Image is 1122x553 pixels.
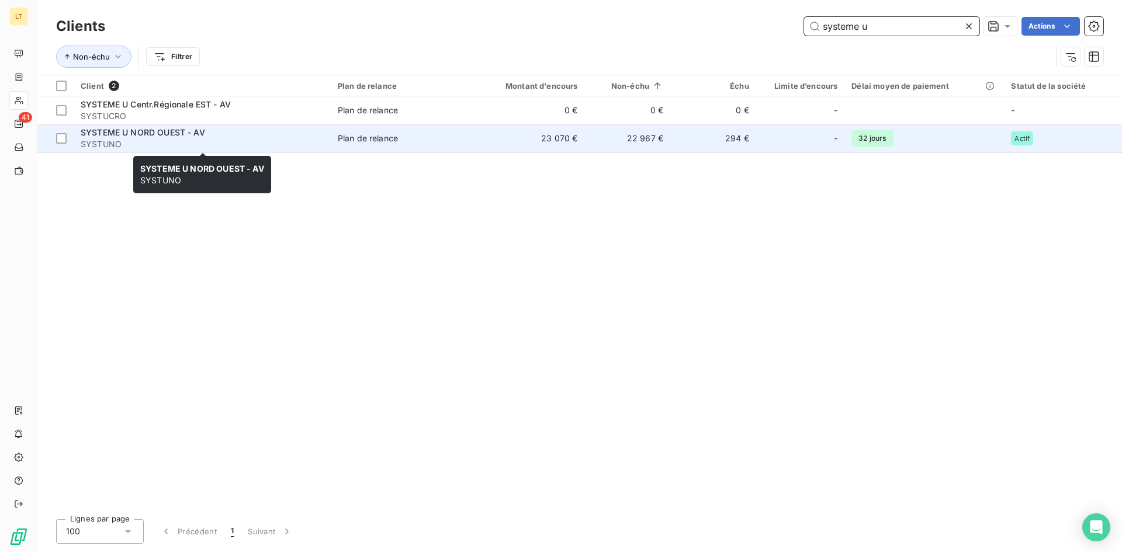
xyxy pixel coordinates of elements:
[140,164,264,185] span: SYSTUNO
[241,519,300,544] button: Suivant
[834,105,837,116] span: -
[338,105,398,116] div: Plan de relance
[584,96,670,124] td: 0 €
[140,164,264,173] span: SYSTEME U NORD OUEST - AV
[851,130,893,147] span: 32 jours
[81,81,104,91] span: Client
[584,124,670,152] td: 22 967 €
[9,527,28,546] img: Logo LeanPay
[470,124,584,152] td: 23 070 €
[591,81,663,91] div: Non-échu
[470,96,584,124] td: 0 €
[224,519,241,544] button: 1
[146,47,200,66] button: Filtrer
[56,46,131,68] button: Non-échu
[670,96,756,124] td: 0 €
[231,526,234,537] span: 1
[834,133,837,144] span: -
[338,133,398,144] div: Plan de relance
[19,112,32,123] span: 41
[153,519,224,544] button: Précédent
[1082,513,1110,541] div: Open Intercom Messenger
[81,127,205,137] span: SYSTEME U NORD OUEST - AV
[73,52,110,61] span: Non-échu
[677,81,749,91] div: Échu
[804,17,979,36] input: Rechercher
[56,16,105,37] h3: Clients
[81,138,324,150] span: SYSTUNO
[1011,81,1115,91] div: Statut de la société
[477,81,577,91] div: Montant d'encours
[1021,17,1080,36] button: Actions
[851,81,997,91] div: Délai moyen de paiement
[9,7,28,26] div: LT
[81,110,324,122] span: SYSTUCRO
[763,81,838,91] div: Limite d’encours
[109,81,119,91] span: 2
[81,99,231,109] span: SYSTEME U Centr.Régionale EST - AV
[1014,135,1030,142] span: Actif
[66,526,80,537] span: 100
[338,81,463,91] div: Plan de relance
[1011,105,1014,115] span: -
[670,124,756,152] td: 294 €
